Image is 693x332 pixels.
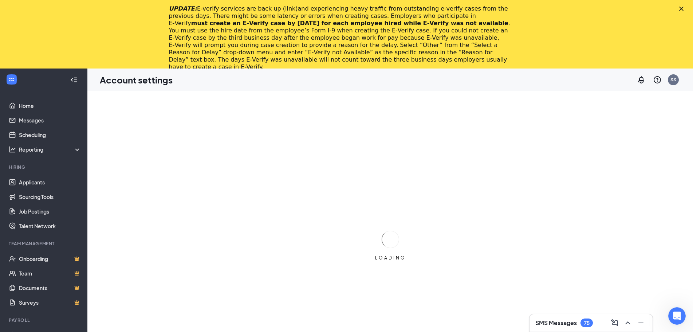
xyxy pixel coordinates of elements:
[8,76,15,83] svg: WorkstreamLogo
[670,77,676,83] div: SS
[635,317,647,329] button: Minimize
[70,76,78,83] svg: Collapse
[197,5,298,12] a: E-verify services are back up (link)
[668,307,686,325] iframe: Intercom live chat
[19,204,81,219] a: Job Postings
[679,7,686,11] div: Close
[584,320,590,326] div: 75
[9,146,16,153] svg: Analysis
[19,281,81,295] a: DocumentsCrown
[19,98,81,113] a: Home
[19,251,81,266] a: OnboardingCrown
[9,164,80,170] div: Hiring
[19,175,81,190] a: Applicants
[610,319,619,327] svg: ComposeMessage
[169,5,298,12] i: UPDATE:
[19,295,81,310] a: SurveysCrown
[372,255,409,261] div: LOADING
[19,128,81,142] a: Scheduling
[19,146,82,153] div: Reporting
[169,5,513,71] div: and experiencing heavy traffic from outstanding e-verify cases from the previous days. There migh...
[9,241,80,247] div: Team Management
[19,266,81,281] a: TeamCrown
[19,113,81,128] a: Messages
[623,319,632,327] svg: ChevronUp
[191,20,508,27] b: must create an E‑Verify case by [DATE] for each employee hired while E‑Verify was not available
[535,319,577,327] h3: SMS Messages
[637,75,646,84] svg: Notifications
[609,317,621,329] button: ComposeMessage
[637,319,645,327] svg: Minimize
[9,317,80,323] div: Payroll
[622,317,634,329] button: ChevronUp
[19,190,81,204] a: Sourcing Tools
[100,74,173,86] h1: Account settings
[19,219,81,233] a: Talent Network
[653,75,662,84] svg: QuestionInfo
